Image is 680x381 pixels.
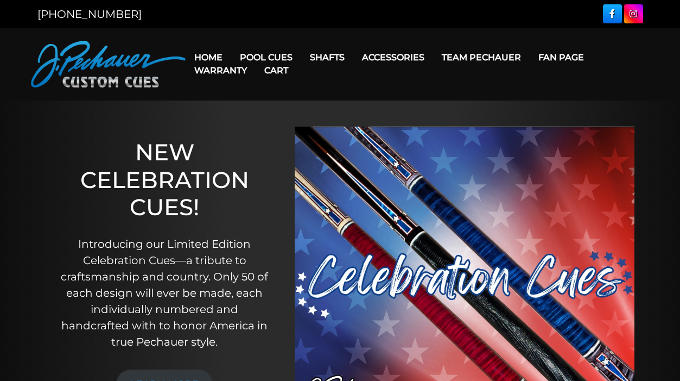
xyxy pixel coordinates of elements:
[56,139,273,221] h1: NEW CELEBRATION CUES!
[231,43,301,71] a: Pool Cues
[31,41,186,88] img: Pechauer Custom Cues
[186,57,256,84] a: Warranty
[530,43,593,71] a: Fan Page
[353,43,433,71] a: Accessories
[433,43,530,71] a: Team Pechauer
[256,57,297,84] a: Cart
[301,43,353,71] a: Shafts
[37,8,142,21] a: [PHONE_NUMBER]
[56,236,273,350] p: Introducing our Limited Edition Celebration Cues—a tribute to craftsmanship and country. Only 50 ...
[186,43,231,71] a: Home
